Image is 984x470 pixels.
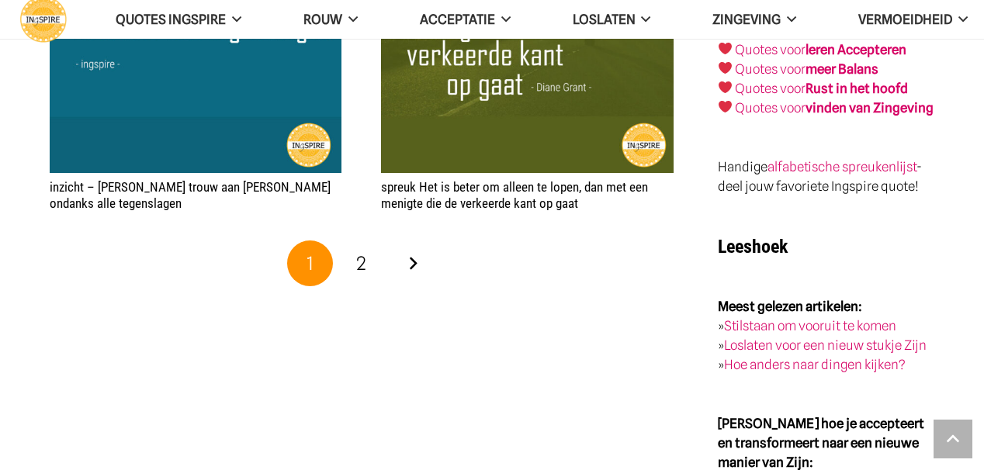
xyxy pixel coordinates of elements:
[806,42,906,57] a: leren Accepteren
[573,12,636,27] span: Loslaten
[735,42,806,57] a: Quotes voor
[50,179,331,210] a: inzicht – [PERSON_NAME] trouw aan [PERSON_NAME] ondanks alle tegenslagen
[719,81,732,94] img: ❤
[724,318,896,333] a: Stilstaan om vooruit te komen
[381,179,648,210] a: spreuk Het is beter om alleen te lopen, dan met een menigte die de verkeerde kant op gaat
[718,416,924,470] strong: [PERSON_NAME] hoe je accepteert en transformeert naar een nieuwe manier van Zijn:
[724,337,927,353] a: Loslaten voor een nieuw stukje Zijn
[712,12,781,27] span: Zingeving
[735,100,934,116] a: Quotes voorvinden van Zingeving
[718,299,862,314] strong: Meest gelezen artikelen:
[718,236,788,257] strong: Leeshoek
[806,81,908,96] strong: Rust in het hoofd
[806,100,934,116] strong: vinden van Zingeving
[719,61,732,74] img: ❤
[735,81,908,96] a: Quotes voorRust in het hoofd
[718,157,934,196] p: Handige - deel jouw favoriete Ingspire quote!
[718,297,934,375] p: » » »
[420,12,495,27] span: Acceptatie
[719,100,732,113] img: ❤
[307,252,314,275] span: 1
[356,252,366,275] span: 2
[719,42,732,55] img: ❤
[806,61,878,77] strong: meer Balans
[724,357,906,372] a: Hoe anders naar dingen kijken?
[303,12,342,27] span: ROUW
[934,420,972,458] a: Terug naar top
[767,159,916,175] a: alfabetische spreukenlijst
[338,240,385,287] a: Pagina 2
[116,12,226,27] span: QUOTES INGSPIRE
[287,240,334,287] span: Pagina 1
[858,12,952,27] span: VERMOEIDHEID
[735,61,878,77] a: Quotes voormeer Balans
